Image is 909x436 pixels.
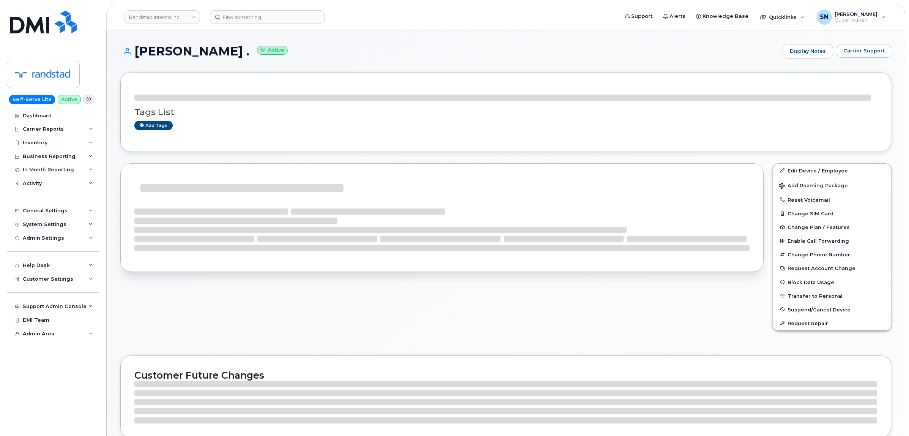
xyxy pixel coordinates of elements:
button: Add Roaming Package [773,177,891,193]
button: Suspend/Cancel Device [773,303,891,316]
button: Change SIM Card [773,207,891,220]
button: Change Plan / Features [773,220,891,234]
small: Active [257,46,288,55]
span: Enable Call Forwarding [788,238,849,244]
a: Add tags [134,121,173,130]
button: Block Data Usage [773,275,891,289]
h1: [PERSON_NAME] . [120,44,779,58]
button: Carrier Support [837,44,891,58]
h2: Customer Future Changes [134,370,877,381]
a: Display Notes [783,44,833,58]
button: Enable Call Forwarding [773,234,891,248]
h3: Tags List [134,107,877,117]
button: Request Account Change [773,261,891,275]
button: Transfer to Personal [773,289,891,303]
span: Suspend/Cancel Device [788,306,851,312]
a: Edit Device / Employee [773,164,891,177]
button: Change Phone Number [773,248,891,261]
button: Request Repair [773,316,891,330]
span: Add Roaming Package [779,183,848,190]
span: Carrier Support [843,47,885,54]
span: Change Plan / Features [788,224,850,230]
button: Reset Voicemail [773,193,891,207]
